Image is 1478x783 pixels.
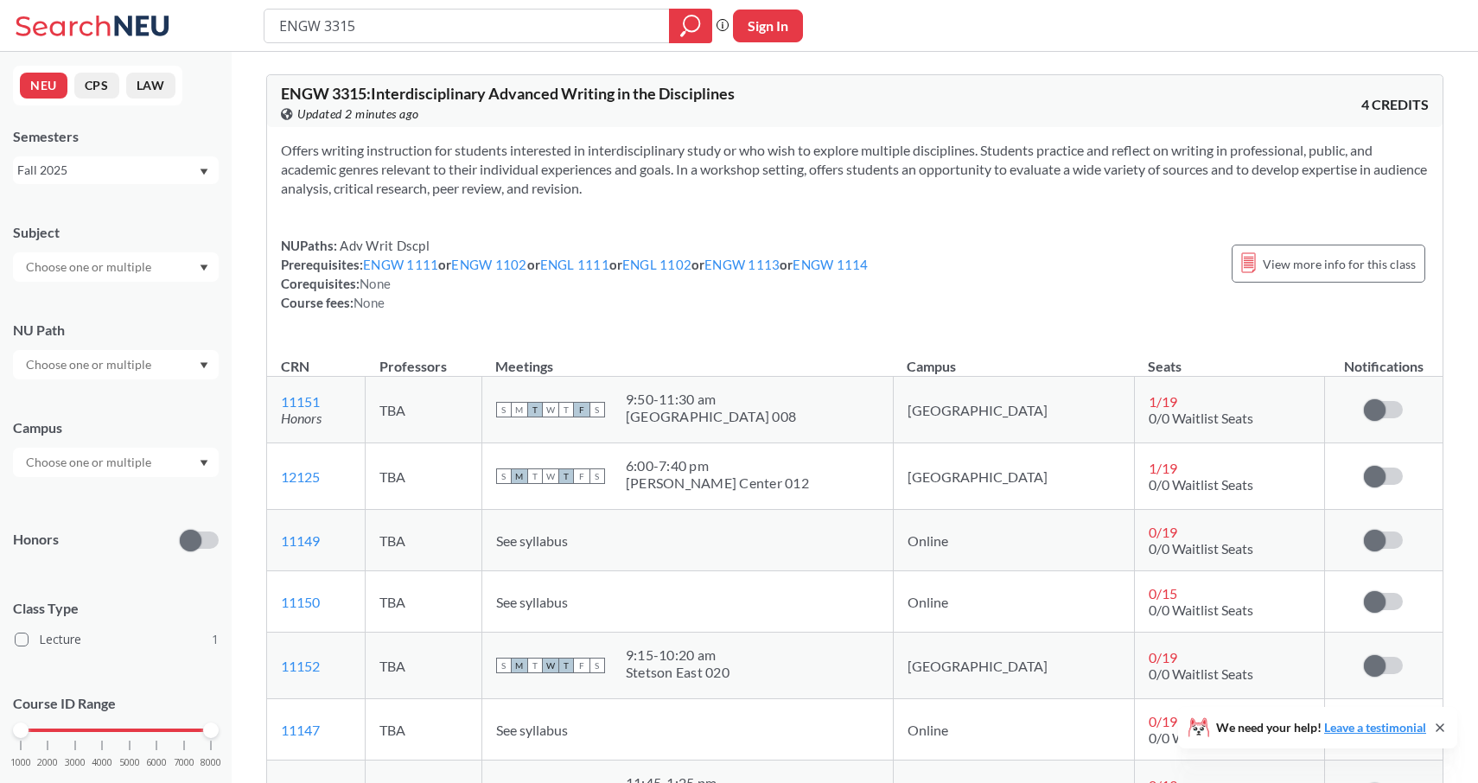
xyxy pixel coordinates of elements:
[1149,524,1177,540] span: 0 / 19
[20,73,67,99] button: NEU
[558,658,574,673] span: T
[793,257,868,272] a: ENGW 1114
[1149,393,1177,410] span: 1 / 19
[496,402,512,417] span: S
[212,630,219,649] span: 1
[1149,476,1253,493] span: 0/0 Waitlist Seats
[1149,602,1253,618] span: 0/0 Waitlist Seats
[512,468,527,484] span: M
[622,257,691,272] a: ENGL 1102
[1149,649,1177,665] span: 0 / 19
[626,646,729,664] div: 9:15 - 10:20 am
[893,443,1134,510] td: [GEOGRAPHIC_DATA]
[281,141,1429,198] section: Offers writing instruction for students interested in interdisciplinary study or who wish to expl...
[13,599,219,618] span: Class Type
[13,694,219,714] p: Course ID Range
[281,594,320,610] a: 11150
[281,236,869,312] div: NUPaths: Prerequisites: or or or or or Corequisites: Course fees:
[366,571,482,633] td: TBA
[496,532,568,549] span: See syllabus
[337,238,430,253] span: Adv Writ Dscpl
[1149,665,1253,682] span: 0/0 Waitlist Seats
[354,295,385,310] span: None
[17,452,162,473] input: Choose one or multiple
[496,658,512,673] span: S
[527,402,543,417] span: T
[626,457,809,474] div: 6:00 - 7:40 pm
[893,340,1134,377] th: Campus
[17,161,198,180] div: Fall 2025
[74,73,119,99] button: CPS
[200,460,208,467] svg: Dropdown arrow
[626,408,796,425] div: [GEOGRAPHIC_DATA] 008
[200,362,208,369] svg: Dropdown arrow
[363,257,438,272] a: ENGW 1111
[626,391,796,408] div: 9:50 - 11:30 am
[893,699,1134,761] td: Online
[574,402,589,417] span: F
[13,418,219,437] div: Campus
[893,571,1134,633] td: Online
[527,658,543,673] span: T
[1263,253,1416,275] span: View more info for this class
[281,84,735,103] span: ENGW 3315 : Interdisciplinary Advanced Writing in the Disciplines
[574,468,589,484] span: F
[558,402,574,417] span: T
[281,393,320,410] a: 11151
[496,594,568,610] span: See syllabus
[200,264,208,271] svg: Dropdown arrow
[366,443,482,510] td: TBA
[496,722,568,738] span: See syllabus
[680,14,701,38] svg: magnifying glass
[146,758,167,767] span: 6000
[527,468,543,484] span: T
[281,468,320,485] a: 12125
[366,340,482,377] th: Professors
[481,340,893,377] th: Meetings
[126,73,175,99] button: LAW
[13,127,219,146] div: Semesters
[65,758,86,767] span: 3000
[17,354,162,375] input: Choose one or multiple
[1325,340,1443,377] th: Notifications
[13,321,219,340] div: NU Path
[893,377,1134,443] td: [GEOGRAPHIC_DATA]
[1149,713,1177,729] span: 0 / 19
[297,105,419,124] span: Updated 2 minutes ago
[277,11,657,41] input: Class, professor, course number, "phrase"
[669,9,712,43] div: magnifying glass
[1134,340,1324,377] th: Seats
[893,510,1134,571] td: Online
[1216,722,1426,734] span: We need your help!
[543,468,558,484] span: W
[540,257,609,272] a: ENGL 1111
[451,257,526,272] a: ENGW 1102
[512,402,527,417] span: M
[360,276,391,291] span: None
[496,468,512,484] span: S
[512,658,527,673] span: M
[1149,585,1177,602] span: 0 / 15
[1361,95,1429,114] span: 4 CREDITS
[626,474,809,492] div: [PERSON_NAME] Center 012
[543,658,558,673] span: W
[200,169,208,175] svg: Dropdown arrow
[1149,410,1253,426] span: 0/0 Waitlist Seats
[13,156,219,184] div: Fall 2025Dropdown arrow
[733,10,803,42] button: Sign In
[281,532,320,549] a: 11149
[281,722,320,738] a: 11147
[589,468,605,484] span: S
[10,758,31,767] span: 1000
[704,257,780,272] a: ENGW 1113
[366,377,482,443] td: TBA
[92,758,112,767] span: 4000
[626,664,729,681] div: Stetson East 020
[17,257,162,277] input: Choose one or multiple
[281,357,309,376] div: CRN
[893,633,1134,699] td: [GEOGRAPHIC_DATA]
[174,758,194,767] span: 7000
[366,699,482,761] td: TBA
[558,468,574,484] span: T
[13,448,219,477] div: Dropdown arrow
